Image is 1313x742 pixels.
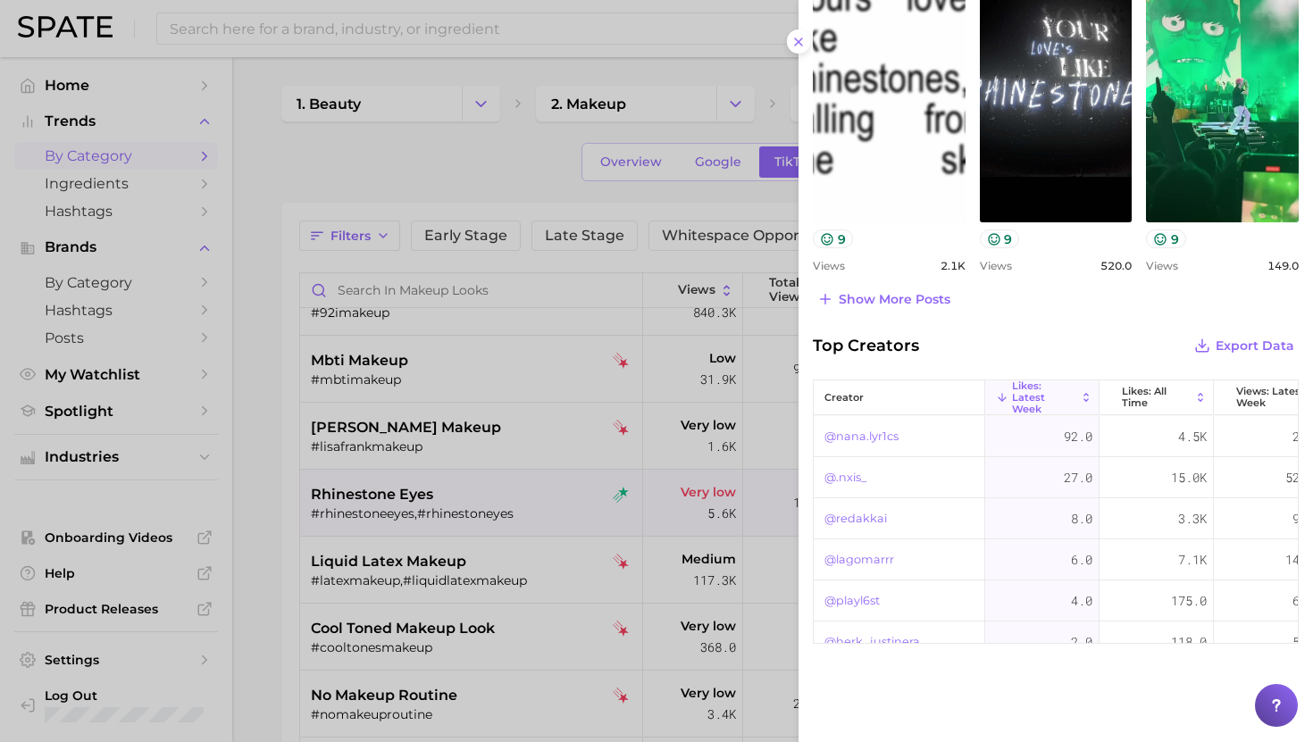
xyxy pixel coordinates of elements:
[1064,426,1092,447] span: 92.0
[985,380,1100,415] button: Likes: Latest Week
[813,287,955,312] button: Show more posts
[1178,549,1207,571] span: 7.1k
[980,229,1020,248] button: 9
[824,590,880,612] a: @playl6st
[1071,631,1092,653] span: 2.0
[824,549,894,571] a: @lagomarrr
[1178,508,1207,529] span: 3.3k
[980,259,1012,272] span: Views
[1012,380,1076,415] span: Likes: Latest Week
[1064,467,1092,488] span: 27.0
[1216,338,1294,354] span: Export Data
[1071,508,1092,529] span: 8.0
[839,292,950,307] span: Show more posts
[1171,467,1207,488] span: 15.0k
[813,333,919,358] span: Top Creators
[1146,229,1186,248] button: 9
[813,259,845,272] span: Views
[1171,631,1207,653] span: 118.0
[824,392,864,404] span: creator
[1146,259,1178,272] span: Views
[824,631,920,653] a: @herk_justinera
[1267,259,1299,272] span: 149.0
[1171,590,1207,612] span: 175.0
[824,467,866,488] a: @.nxis_
[1071,590,1092,612] span: 4.0
[824,508,887,529] a: @redakkai
[941,259,966,272] span: 2.1k
[1178,426,1207,447] span: 4.5k
[1100,259,1132,272] span: 520.0
[1236,386,1305,409] span: Views: Latest Week
[813,229,853,248] button: 9
[1190,333,1299,358] button: Export Data
[1122,386,1191,409] span: Likes: All Time
[1100,380,1214,415] button: Likes: All Time
[824,426,899,447] a: @nana.lyr1cs
[1071,549,1092,571] span: 6.0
